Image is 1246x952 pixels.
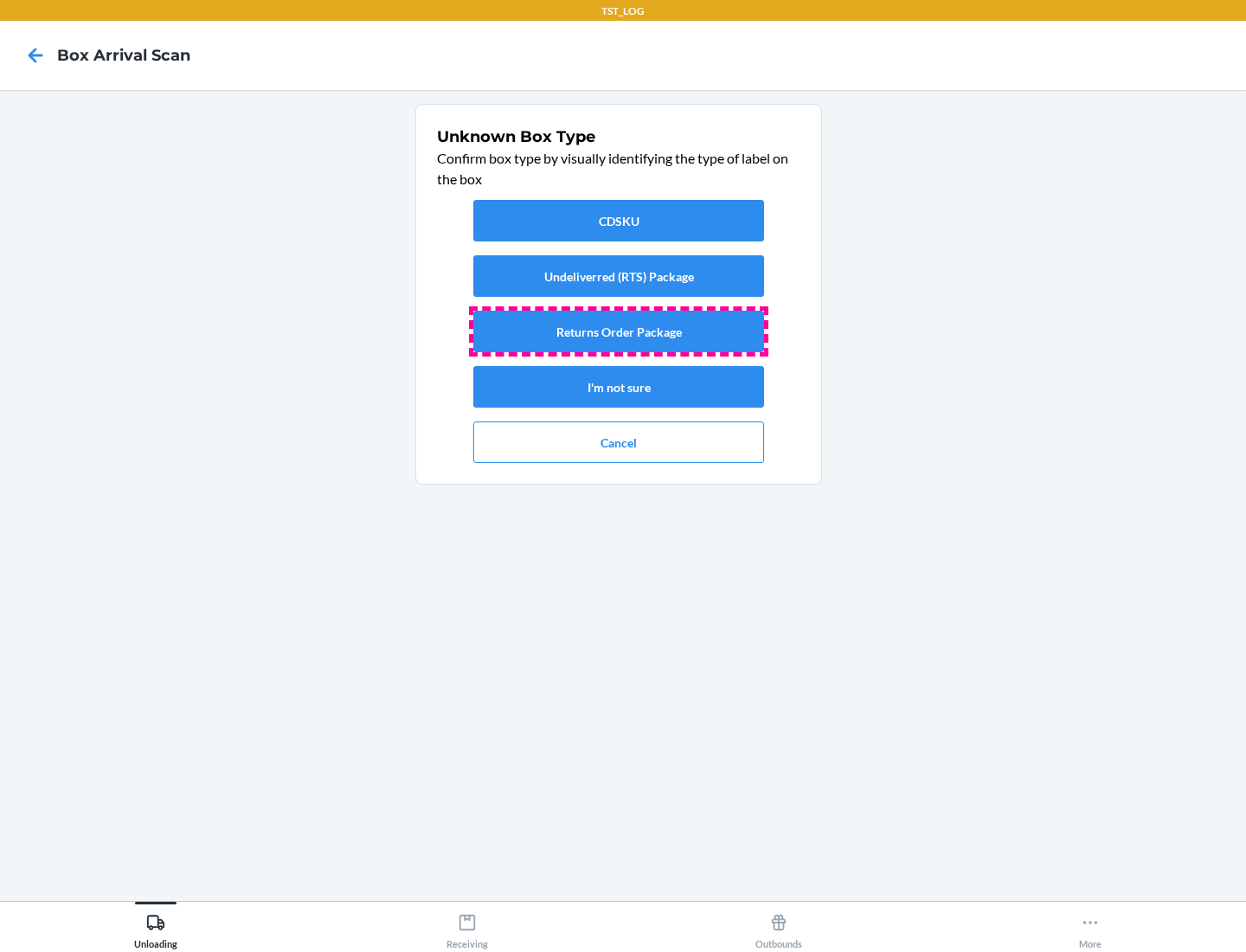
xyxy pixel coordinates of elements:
[446,906,488,949] div: Receiving
[623,902,934,949] button: Outbounds
[473,421,764,463] button: Cancel
[473,366,764,408] button: I'm not sure
[473,311,764,352] button: Returns Order Package
[934,902,1246,949] button: More
[57,44,190,67] h4: Box Arrival Scan
[134,906,177,949] div: Unloading
[473,255,764,297] button: Undeliverred (RTS) Package
[601,3,645,19] p: TST_LOG
[473,200,764,241] button: CDSKU
[1079,906,1101,949] div: More
[437,125,800,148] h1: Unknown Box Type
[437,148,800,190] p: Confirm box type by visually identifying the type of label on the box
[311,902,623,949] button: Receiving
[755,906,802,949] div: Outbounds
